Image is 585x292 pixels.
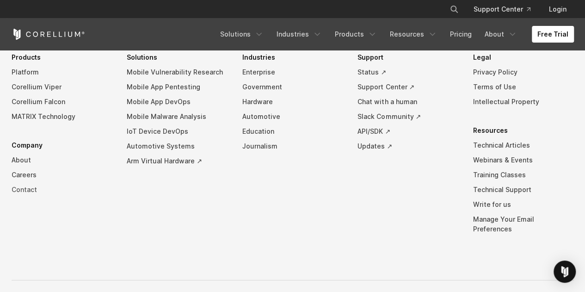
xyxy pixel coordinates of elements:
a: Training Classes [473,168,574,182]
a: Privacy Policy [473,65,574,80]
a: Pricing [444,26,477,43]
a: Chat with a human [357,94,458,109]
a: Automotive [242,109,343,124]
a: Mobile Vulnerability Research [127,65,228,80]
a: Technical Articles [473,138,574,153]
a: About [479,26,523,43]
a: Write for us [473,197,574,212]
a: Corellium Home [12,29,85,40]
a: Login [542,1,574,18]
a: Slack Community ↗ [357,109,458,124]
a: Mobile App DevOps [127,94,228,109]
a: Journalism [242,139,343,154]
a: Corellium Viper [12,80,112,94]
a: Government [242,80,343,94]
a: Careers [12,168,112,182]
a: Education [242,124,343,139]
a: Resources [384,26,443,43]
a: MATRIX Technology [12,109,112,124]
a: Solutions [215,26,269,43]
a: Corellium Falcon [12,94,112,109]
a: IoT Device DevOps [127,124,228,139]
a: Webinars & Events [473,153,574,168]
a: API/SDK ↗ [357,124,458,139]
div: Navigation Menu [12,50,574,250]
button: Search [446,1,462,18]
div: Navigation Menu [215,26,574,43]
a: Hardware [242,94,343,109]
a: Intellectual Property [473,94,574,109]
a: Manage Your Email Preferences [473,212,574,236]
a: Mobile Malware Analysis [127,109,228,124]
div: Open Intercom Messenger [554,261,576,283]
a: Enterprise [242,65,343,80]
a: Contact [12,182,112,197]
a: Platform [12,65,112,80]
a: Support Center [466,1,538,18]
a: Industries [271,26,327,43]
a: Arm Virtual Hardware ↗ [127,154,228,168]
a: Support Center ↗ [357,80,458,94]
a: Automotive Systems [127,139,228,154]
a: Products [329,26,382,43]
a: Free Trial [532,26,574,43]
a: Status ↗ [357,65,458,80]
a: Mobile App Pentesting [127,80,228,94]
a: Technical Support [473,182,574,197]
div: Navigation Menu [438,1,574,18]
a: About [12,153,112,168]
a: Terms of Use [473,80,574,94]
a: Updates ↗ [357,139,458,154]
